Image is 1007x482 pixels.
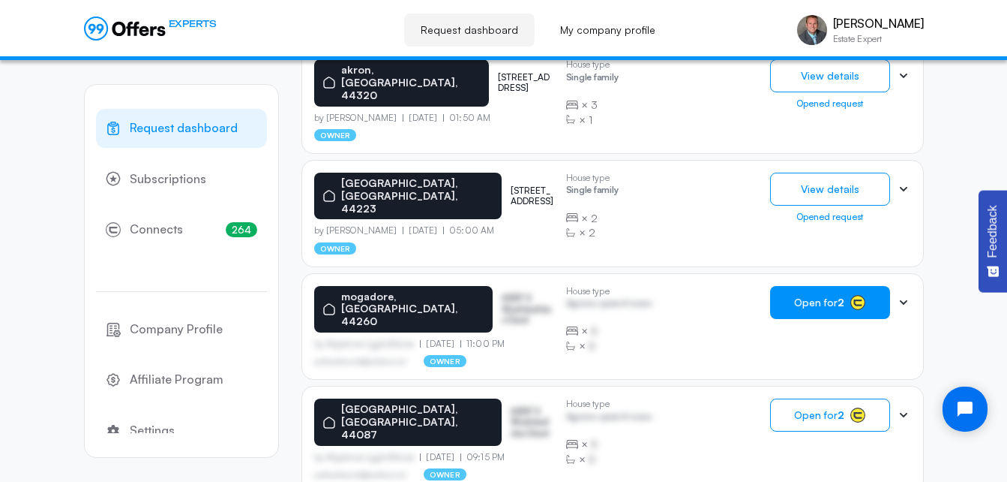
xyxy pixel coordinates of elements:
span: Request dashboard [130,119,238,138]
p: 11:00 PM [460,339,505,349]
a: My company profile [544,14,672,47]
p: by [PERSON_NAME] [314,225,403,236]
a: Request dashboard [404,14,535,47]
p: 01:50 AM [443,113,490,123]
a: Connects264 [96,210,267,249]
p: 09:15 PM [460,452,505,462]
div: × [566,225,619,240]
p: by [PERSON_NAME] [314,113,403,123]
p: House type [566,173,619,183]
span: B [591,324,598,339]
p: akron, [GEOGRAPHIC_DATA], 44320 [341,64,480,101]
span: 2 [589,225,595,240]
p: [PERSON_NAME] [833,17,924,31]
p: [STREET_ADDRESS] [498,72,554,94]
p: by Afgdsrwe Ljgjkdfsbvas [314,339,421,349]
p: owner [424,355,466,367]
p: mogadore, [GEOGRAPHIC_DATA], 44260 [341,291,484,328]
p: owner [424,468,466,480]
a: Settings [96,411,267,450]
a: EXPERTS [84,17,217,41]
a: Company Profile [96,310,267,349]
p: House type [566,59,619,70]
p: [DATE] [420,339,460,349]
span: B [589,339,595,354]
div: × [566,339,652,354]
p: Single family [566,185,619,199]
p: [DATE] [403,225,443,236]
span: Subscriptions [130,170,206,189]
p: [STREET_ADDRESS] [511,185,554,207]
div: × [566,452,652,467]
span: Company Profile [130,320,223,339]
span: B [591,437,598,452]
strong: 2 [838,296,844,309]
img: Brad Miklovich [797,15,827,45]
p: Agrwsv qwervf oiuns [566,298,652,312]
span: B [589,452,595,467]
p: owner [314,129,357,141]
p: 05:00 AM [443,225,494,236]
p: Estate Expert [833,35,924,44]
p: House type [566,399,652,409]
span: Settings [130,421,175,441]
div: Opened request [770,212,890,222]
span: 264 [226,222,257,237]
span: EXPERTS [169,17,217,31]
span: Open for [794,409,844,421]
button: Open for2 [770,286,890,319]
button: Feedback - Show survey [979,190,1007,292]
div: × [566,437,652,452]
a: Request dashboard [96,109,267,148]
div: Opened request [770,98,890,109]
button: View details [770,173,890,206]
p: Agrwsv qwervf oiuns [566,411,652,426]
p: House type [566,286,652,297]
p: by Afgdsrwe Ljgjkdfsbvas [314,452,421,462]
span: Open for [794,297,844,309]
p: asdfasdfasasfd@asdfasd.asf [314,357,406,366]
div: × [566,113,619,128]
span: Connects [130,220,183,239]
span: 3 [591,98,598,113]
span: Feedback [986,205,1000,258]
p: Single family [566,72,619,86]
p: [DATE] [420,452,460,462]
div: × [566,324,652,339]
div: × [566,211,619,226]
a: Subscriptions [96,160,267,199]
p: ASDF S Sfasfdasfdas Dasd [502,293,553,325]
span: Affiliate Program [130,370,223,390]
a: Affiliate Program [96,360,267,399]
p: owner [314,243,357,255]
div: × [566,98,619,113]
button: View details [770,59,890,92]
p: [DATE] [403,113,443,123]
button: Open for2 [770,399,890,432]
p: ASDF S Sfasfdasfdas Dasd [511,406,554,438]
span: 2 [591,211,598,226]
strong: 2 [838,408,844,421]
p: asdfasdfasasfd@asdfasd.asf [314,470,406,479]
p: [GEOGRAPHIC_DATA], [GEOGRAPHIC_DATA], 44087 [341,403,493,441]
p: [GEOGRAPHIC_DATA], [GEOGRAPHIC_DATA], 44223 [341,177,493,215]
span: 1 [589,113,592,128]
iframe: Tidio Chat [930,374,1000,444]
